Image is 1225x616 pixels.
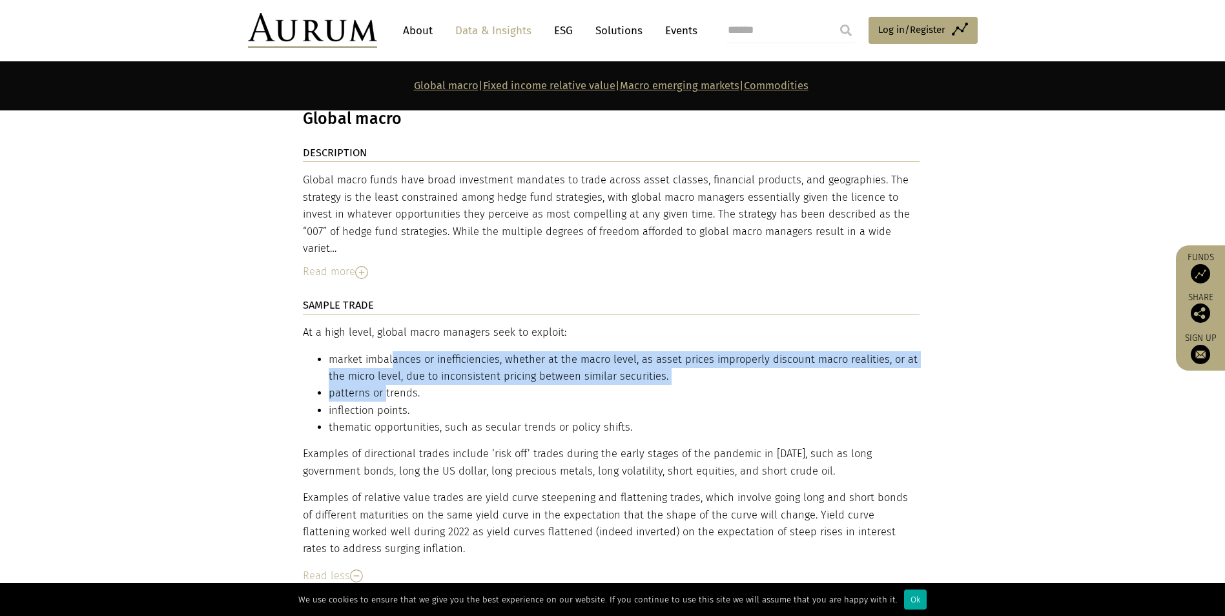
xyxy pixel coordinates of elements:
[303,324,920,341] p: At a high level, global macro managers seek to exploit:
[329,351,920,385] li: market imbalances or inefficiencies, whether at the macro level, as asset prices improperly disco...
[869,17,978,44] a: Log in/Register
[303,446,920,480] p: Examples of directional trades include ‘risk off’ trades during the early stages of the pandemic ...
[329,385,920,402] li: patterns or trends.
[483,79,615,92] a: Fixed income relative value
[744,79,808,92] a: Commodities
[303,109,920,128] h3: Global macro
[329,419,920,436] li: thematic opportunities, such as secular trends or policy shifts.
[329,402,920,419] li: inflection points.
[449,19,538,43] a: Data & Insights
[1191,303,1210,323] img: Share this post
[548,19,579,43] a: ESG
[878,22,945,37] span: Log in/Register
[833,17,859,43] input: Submit
[303,568,920,584] div: Read less
[248,13,377,48] img: Aurum
[1182,252,1219,283] a: Funds
[1191,345,1210,364] img: Sign up to our newsletter
[350,570,363,582] img: Read Less
[303,489,920,558] p: Examples of relative value trades are yield curve steepening and flattening trades, which involve...
[904,590,927,610] div: Ok
[303,147,367,159] strong: DESCRIPTION
[414,79,479,92] a: Global macro
[303,263,920,280] div: Read more
[1191,264,1210,283] img: Access Funds
[659,19,697,43] a: Events
[396,19,439,43] a: About
[303,299,374,311] strong: SAMPLE TRADE
[1182,333,1219,364] a: Sign up
[1182,293,1219,323] div: Share
[620,79,739,92] a: Macro emerging markets
[303,172,920,257] div: Global macro funds have broad investment mandates to trade across asset classes, financial produc...
[589,19,649,43] a: Solutions
[355,266,368,279] img: Read More
[414,79,808,92] strong: | | |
